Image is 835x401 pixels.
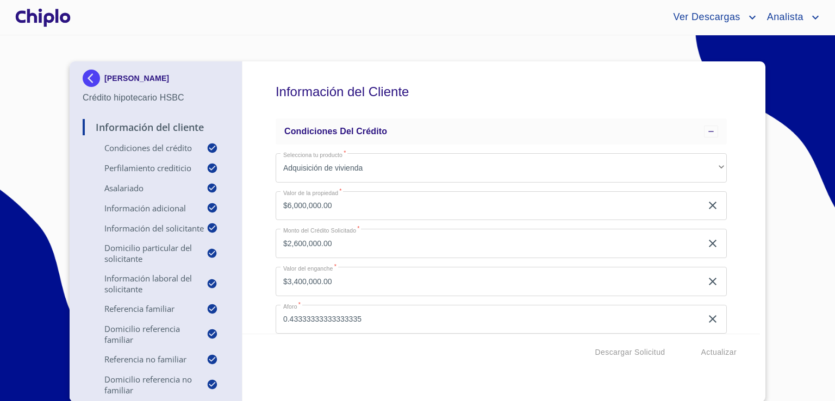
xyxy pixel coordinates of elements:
[83,183,207,193] p: Asalariado
[706,275,719,288] button: clear input
[595,346,665,359] span: Descargar Solicitud
[104,74,169,83] p: [PERSON_NAME]
[759,9,822,26] button: account of current user
[83,354,207,365] p: Referencia No Familiar
[697,342,741,362] button: Actualizar
[284,127,387,136] span: Condiciones del Crédito
[83,303,207,314] p: Referencia Familiar
[591,342,670,362] button: Descargar Solicitud
[276,70,727,114] h5: Información del Cliente
[83,121,229,134] p: Información del Cliente
[706,312,719,325] button: clear input
[83,242,207,264] p: Domicilio Particular del Solicitante
[759,9,809,26] span: Analista
[83,323,207,345] p: Domicilio Referencia Familiar
[83,223,207,234] p: Información del Solicitante
[83,142,207,153] p: Condiciones del Crédito
[706,237,719,250] button: clear input
[665,9,758,26] button: account of current user
[83,374,207,396] p: Domicilio Referencia No Familiar
[83,162,207,173] p: Perfilamiento crediticio
[83,273,207,295] p: Información Laboral del Solicitante
[83,70,104,87] img: Docupass spot blue
[83,91,229,104] p: Crédito hipotecario HSBC
[83,203,207,214] p: Información adicional
[701,346,737,359] span: Actualizar
[276,118,727,145] div: Condiciones del Crédito
[706,199,719,212] button: clear input
[665,9,745,26] span: Ver Descargas
[83,70,229,91] div: [PERSON_NAME]
[276,153,727,183] div: Adquisición de vivienda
